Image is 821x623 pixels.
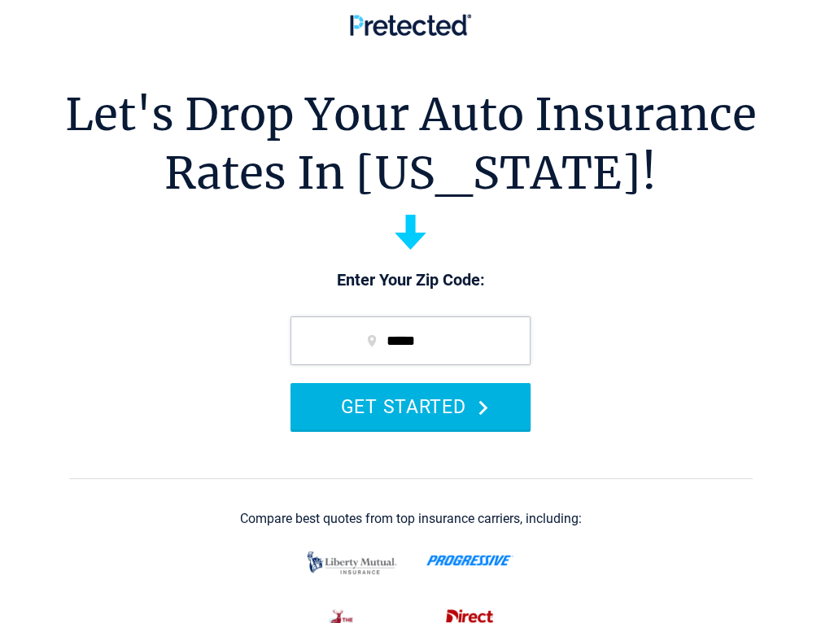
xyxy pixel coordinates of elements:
img: progressive [426,555,513,566]
input: zip code [290,316,531,365]
p: Enter Your Zip Code: [274,269,547,292]
img: liberty [303,543,401,582]
div: Compare best quotes from top insurance carriers, including: [240,512,582,526]
img: Pretected Logo [350,14,471,36]
button: GET STARTED [290,383,531,429]
h1: Let's Drop Your Auto Insurance Rates In [US_STATE]! [65,85,757,203]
